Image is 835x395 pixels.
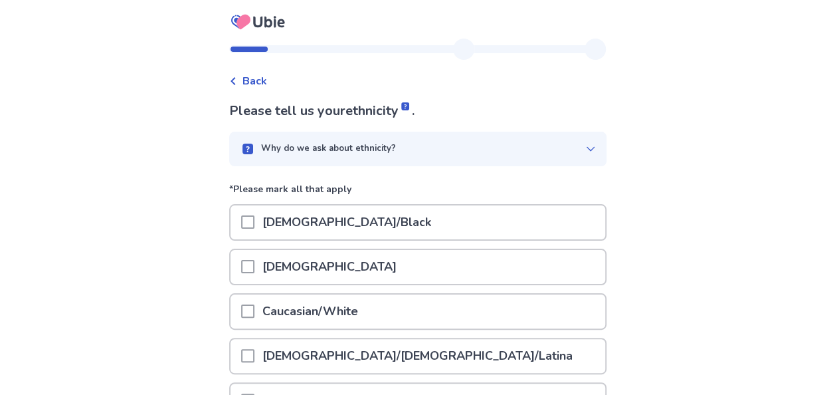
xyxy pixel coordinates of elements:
p: Please tell us your . [229,101,606,121]
p: [DEMOGRAPHIC_DATA]/Black [254,205,439,239]
p: *Please mark all that apply [229,182,606,204]
span: ethnicity [345,102,412,120]
p: [DEMOGRAPHIC_DATA] [254,250,405,284]
span: Back [242,73,267,89]
p: Caucasian/White [254,295,366,329]
p: [DEMOGRAPHIC_DATA]/[DEMOGRAPHIC_DATA]/Latina [254,339,581,373]
p: Why do we ask about ethnicity? [261,142,396,156]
